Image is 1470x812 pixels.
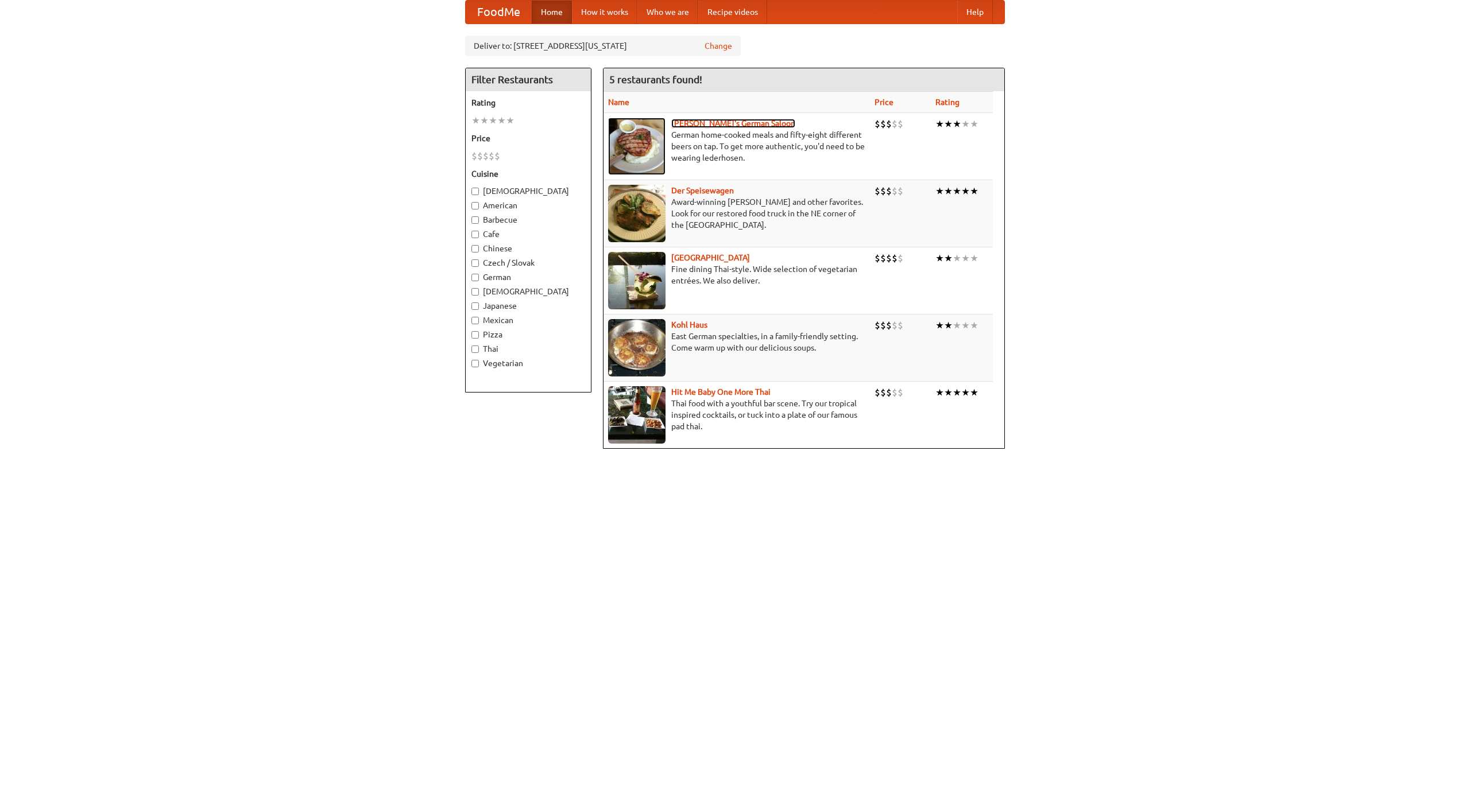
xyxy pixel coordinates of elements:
label: Vegetarian [471,358,585,369]
li: $ [875,386,880,399]
li: $ [489,150,494,162]
li: ★ [935,386,944,399]
li: $ [886,252,892,265]
label: [DEMOGRAPHIC_DATA] [471,185,585,197]
a: Home [532,1,572,24]
a: Rating [935,98,960,107]
li: $ [892,118,898,130]
li: $ [898,319,903,332]
li: $ [892,252,898,265]
p: Thai food with a youthful bar scene. Try our tropical inspired cocktails, or tuck into a plate of... [608,398,865,432]
li: ★ [944,386,953,399]
li: $ [875,319,880,332]
li: ★ [961,386,970,399]
h5: Price [471,133,585,144]
input: Mexican [471,317,479,324]
ng-pluralize: 5 restaurants found! [609,74,702,85]
input: American [471,202,479,209]
li: ★ [970,118,978,130]
input: German [471,274,479,281]
li: ★ [480,114,489,127]
a: Help [957,1,993,24]
p: East German specialties, in a family-friendly setting. Come warm up with our delicious soups. [608,331,865,353]
input: Vegetarian [471,360,479,367]
input: Thai [471,345,479,353]
li: $ [898,185,903,197]
a: FoodMe [466,1,532,24]
li: $ [875,252,880,265]
li: $ [886,319,892,332]
li: $ [892,319,898,332]
li: $ [880,252,886,265]
li: ★ [506,114,514,127]
input: Pizza [471,331,479,339]
li: $ [898,252,903,265]
li: $ [898,118,903,130]
li: $ [886,185,892,197]
input: [DEMOGRAPHIC_DATA] [471,288,479,296]
input: Cafe [471,231,479,238]
a: Der Speisewagen [671,186,734,195]
label: Cafe [471,228,585,240]
h4: Filter Restaurants [466,68,591,91]
li: ★ [953,185,961,197]
h5: Rating [471,97,585,108]
a: Recipe videos [698,1,767,24]
a: Name [608,98,629,107]
li: ★ [471,114,480,127]
a: [GEOGRAPHIC_DATA] [671,253,750,262]
div: Deliver to: [STREET_ADDRESS][US_STATE] [465,36,741,56]
li: ★ [953,319,961,332]
li: $ [494,150,500,162]
li: ★ [935,252,944,265]
b: Hit Me Baby One More Thai [671,387,771,397]
label: Thai [471,343,585,355]
h5: Cuisine [471,168,585,180]
input: Czech / Slovak [471,259,479,267]
p: Fine dining Thai-style. Wide selection of vegetarian entrées. We also deliver. [608,263,865,286]
li: $ [875,185,880,197]
li: ★ [489,114,497,127]
li: $ [886,118,892,130]
label: Chinese [471,243,585,254]
label: Mexican [471,314,585,326]
li: ★ [970,185,978,197]
p: German home-cooked meals and fifty-eight different beers on tap. To get more authentic, you'd nee... [608,129,865,164]
li: $ [880,118,886,130]
img: esthers.jpg [608,118,666,175]
input: Chinese [471,245,479,252]
a: [PERSON_NAME]'s German Saloon [671,119,795,128]
a: How it works [572,1,637,24]
img: speisewagen.jpg [608,185,666,242]
li: ★ [935,185,944,197]
li: ★ [944,319,953,332]
li: $ [898,386,903,399]
li: ★ [944,185,953,197]
li: ★ [953,252,961,265]
li: $ [477,150,483,162]
label: Pizza [471,329,585,340]
li: ★ [935,319,944,332]
li: ★ [970,252,978,265]
a: Change [705,40,732,52]
li: $ [892,185,898,197]
a: Who we are [637,1,698,24]
li: ★ [970,386,978,399]
li: ★ [953,118,961,130]
li: $ [880,386,886,399]
input: [DEMOGRAPHIC_DATA] [471,188,479,195]
input: Japanese [471,302,479,310]
li: $ [886,386,892,399]
img: babythai.jpg [608,386,666,444]
img: satay.jpg [608,252,666,309]
li: $ [892,386,898,399]
img: kohlhaus.jpg [608,319,666,376]
li: $ [471,150,477,162]
li: ★ [961,118,970,130]
label: American [471,200,585,211]
input: Barbecue [471,216,479,224]
li: ★ [497,114,506,127]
